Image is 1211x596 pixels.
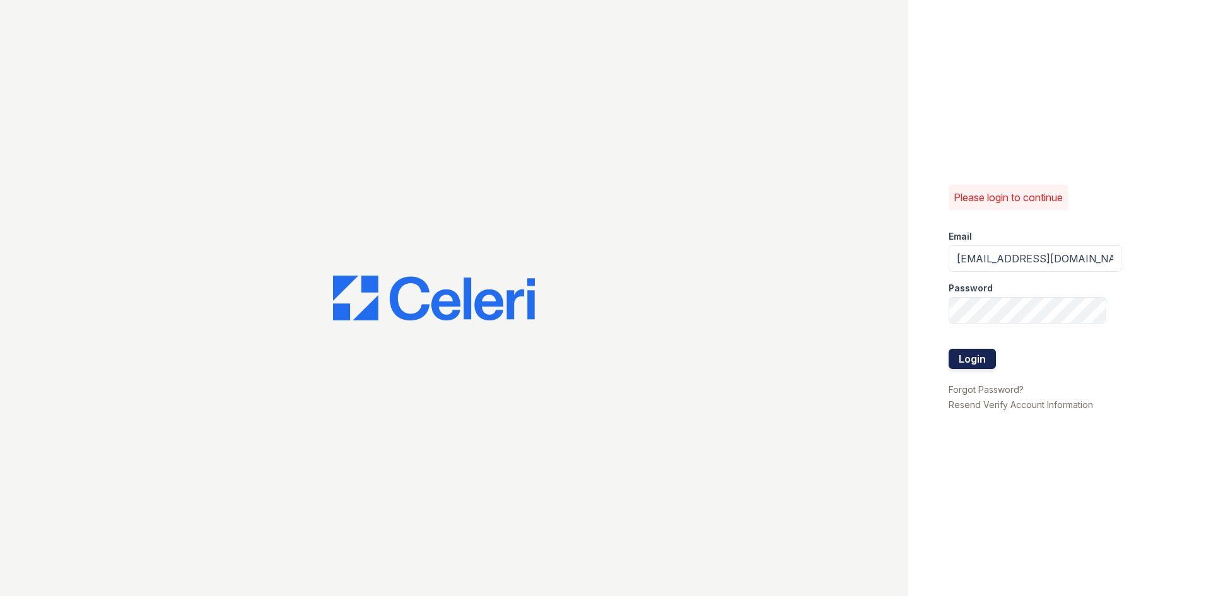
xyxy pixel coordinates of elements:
p: Please login to continue [954,190,1063,205]
a: Resend Verify Account Information [949,399,1093,410]
button: Login [949,349,996,369]
a: Forgot Password? [949,384,1024,395]
label: Email [949,230,972,243]
img: CE_Logo_Blue-a8612792a0a2168367f1c8372b55b34899dd931a85d93a1a3d3e32e68fde9ad4.png [333,276,535,321]
label: Password [949,282,993,295]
